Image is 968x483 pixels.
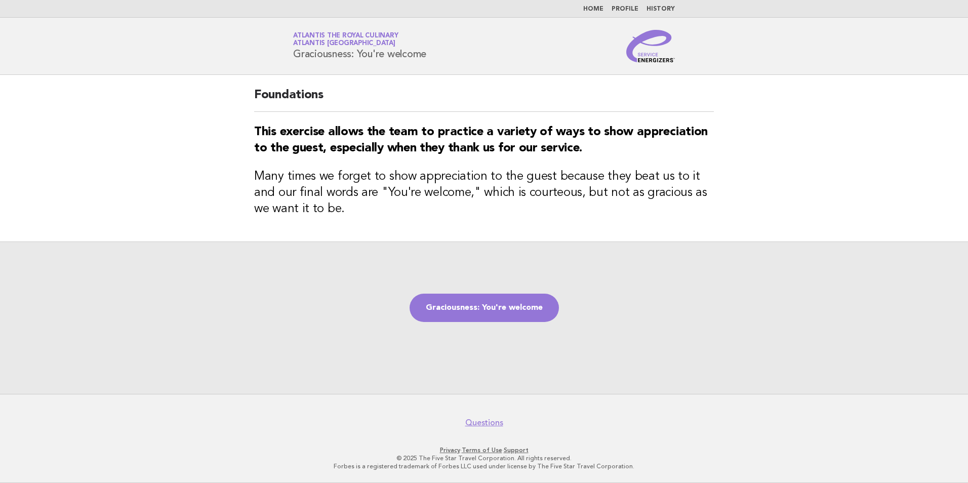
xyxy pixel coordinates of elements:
a: Atlantis the Royal CulinaryAtlantis [GEOGRAPHIC_DATA] [293,32,398,47]
h2: Foundations [254,87,714,112]
p: Forbes is a registered trademark of Forbes LLC used under license by The Five Star Travel Corpora... [174,462,794,470]
h3: Many times we forget to show appreciation to the guest because they beat us to it and our final w... [254,169,714,217]
a: Profile [612,6,638,12]
a: Terms of Use [462,447,502,454]
h1: Graciousness: You're welcome [293,33,426,59]
p: © 2025 The Five Star Travel Corporation. All rights reserved. [174,454,794,462]
a: Graciousness: You're welcome [410,294,559,322]
img: Service Energizers [626,30,675,62]
span: Atlantis [GEOGRAPHIC_DATA] [293,41,395,47]
a: Privacy [440,447,460,454]
strong: This exercise allows the team to practice a variety of ways to show appreciation to the guest, es... [254,126,708,154]
p: · · [174,446,794,454]
a: Home [583,6,603,12]
a: History [647,6,675,12]
a: Support [504,447,529,454]
a: Questions [465,418,503,428]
